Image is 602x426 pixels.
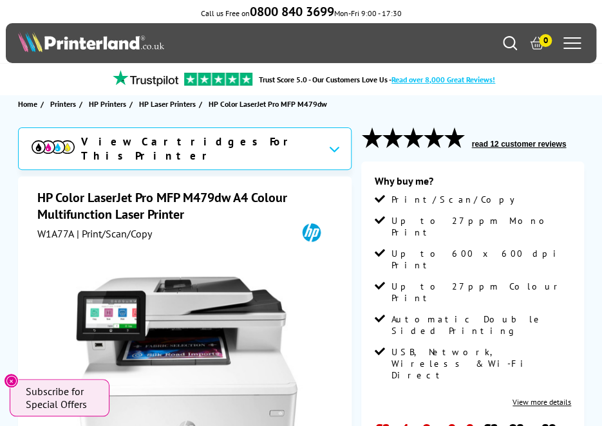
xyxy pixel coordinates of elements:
span: Printers [50,97,76,111]
img: trustpilot rating [184,73,252,86]
span: Up to 27ppm Colour Print [391,281,571,304]
a: Search [503,36,517,50]
span: Automatic Double Sided Printing [391,313,571,337]
b: 0800 840 3699 [250,3,334,20]
a: HP Laser Printers [139,97,199,111]
img: trustpilot rating [107,70,184,86]
span: HP Laser Printers [139,97,196,111]
a: 0800 840 3699 [250,8,334,18]
span: HP Color LaserJet Pro MFP M479dw [209,97,327,111]
a: Home [18,97,41,111]
a: View more details [513,397,571,407]
a: HP Printers [89,97,129,111]
span: Subscribe for Special Offers [26,385,97,411]
a: HP Color LaserJet Pro MFP M479dw [209,97,330,111]
span: Up to 27ppm Mono Print [391,215,571,238]
button: read 12 customer reviews [467,139,570,149]
a: Trust Score 5.0 - Our Customers Love Us -Read over 8,000 Great Reviews! [259,75,495,84]
img: Printerland Logo [18,32,164,52]
h1: HP Color LaserJet Pro MFP M479dw A4 Colour Multifunction Laser Printer [37,189,335,223]
button: Close [4,373,19,388]
span: 0 [539,34,552,47]
img: View Cartridges [32,140,75,154]
span: Print/Scan/Copy [391,194,523,205]
span: HP Printers [89,97,126,111]
div: Why buy me? [374,174,571,194]
span: W1A77A [37,227,74,240]
a: Printerland Logo [18,32,301,55]
a: 0 [530,36,544,50]
span: Home [18,97,37,111]
img: HP [287,223,335,242]
span: | Print/Scan/Copy [77,227,152,240]
span: Up to 600 x 600 dpi Print [391,248,571,271]
span: USB, Network, Wireless & Wi-Fi Direct [391,346,571,381]
span: View Cartridges For This Printer [81,134,318,163]
span: Read over 8,000 Great Reviews! [391,75,495,84]
a: Printers [50,97,79,111]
